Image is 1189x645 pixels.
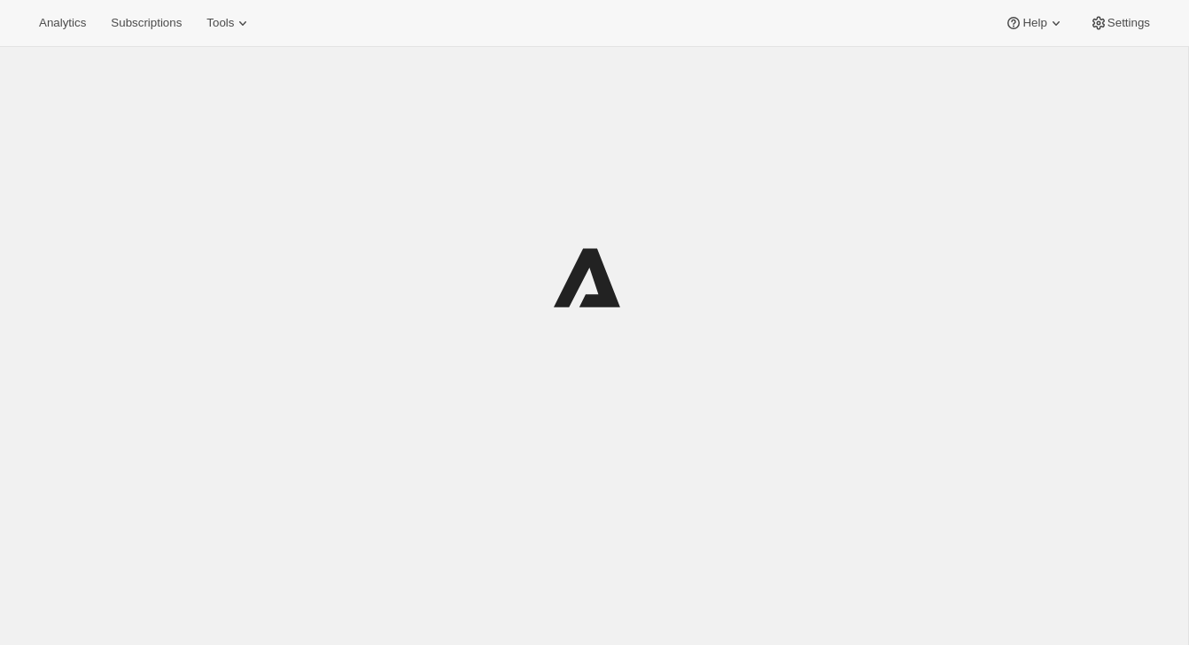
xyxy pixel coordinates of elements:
span: Analytics [39,16,86,30]
span: Help [1022,16,1046,30]
button: Help [994,11,1075,35]
span: Subscriptions [111,16,182,30]
button: Analytics [28,11,97,35]
button: Tools [196,11,262,35]
button: Subscriptions [100,11,192,35]
span: Tools [206,16,234,30]
button: Settings [1079,11,1161,35]
span: Settings [1107,16,1150,30]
